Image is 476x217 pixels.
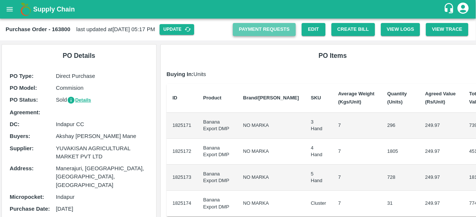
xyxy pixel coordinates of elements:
[305,139,332,165] td: 4 Hand
[8,50,150,61] h6: PO Details
[426,23,468,36] button: View Trace
[443,3,456,16] div: customer-support
[10,109,40,115] b: Agreement:
[10,165,33,171] b: Address :
[10,133,30,139] b: Buyers :
[167,165,197,191] td: 1825173
[332,165,381,191] td: 7
[381,113,419,139] td: 296
[237,191,305,217] td: NO MARKA
[167,191,197,217] td: 1825174
[10,194,44,200] b: Micropocket :
[56,144,148,161] p: YUVAKISAN AGRICULTURAL MARKET PVT LTD
[6,26,70,32] b: Purchase Order - 163800
[56,96,148,104] p: Sold
[419,113,463,139] td: 249.97
[33,6,75,13] b: Supply Chain
[173,95,177,101] b: ID
[67,96,91,105] button: Details
[456,1,470,17] div: account of current user
[237,113,305,139] td: NO MARKA
[1,1,18,18] button: open drawer
[56,84,148,92] p: Commision
[10,121,19,127] b: DC :
[387,91,407,105] b: Quantity (Units)
[167,113,197,139] td: 1825171
[10,73,33,79] b: PO Type :
[233,23,296,36] a: Payment Requests
[237,139,305,165] td: NO MARKA
[10,206,50,212] b: Purchase Date :
[305,113,332,139] td: 3 Hand
[160,24,194,35] button: Update
[243,95,299,101] b: Brand/[PERSON_NAME]
[197,165,237,191] td: Banana Export DMP
[332,191,381,217] td: 7
[311,95,321,101] b: SKU
[419,191,463,217] td: 249.97
[56,120,148,128] p: Indapur CC
[10,145,33,151] b: Supplier :
[203,95,221,101] b: Product
[56,132,148,140] p: Akshay [PERSON_NAME] Mane
[197,139,237,165] td: Banana Export DMP
[197,113,237,139] td: Banana Export DMP
[167,139,197,165] td: 1825172
[332,139,381,165] td: 7
[302,23,325,36] a: Edit
[381,23,420,36] button: View Logs
[381,165,419,191] td: 728
[10,97,38,103] b: PO Status :
[10,85,37,91] b: PO Model :
[425,91,456,105] b: Agreed Value (Rs/Unit)
[56,72,148,80] p: Direct Purchase
[6,24,233,35] div: last updated at [DATE] 05:17 PM
[381,191,419,217] td: 31
[305,191,332,217] td: Cluster
[332,113,381,139] td: 7
[197,191,237,217] td: Banana Export DMP
[419,139,463,165] td: 249.97
[381,139,419,165] td: 1805
[56,193,148,201] p: Indapur
[338,91,374,105] b: Average Weight (Kgs/Unit)
[305,165,332,191] td: 5 Hand
[167,71,194,77] b: Buying In:
[331,23,375,36] button: Create Bill
[56,205,148,213] p: [DATE]
[56,164,148,189] p: Manerajuri, [GEOGRAPHIC_DATA], [GEOGRAPHIC_DATA], [GEOGRAPHIC_DATA]
[419,165,463,191] td: 249.97
[18,2,33,17] img: logo
[33,4,443,14] a: Supply Chain
[237,165,305,191] td: NO MARKA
